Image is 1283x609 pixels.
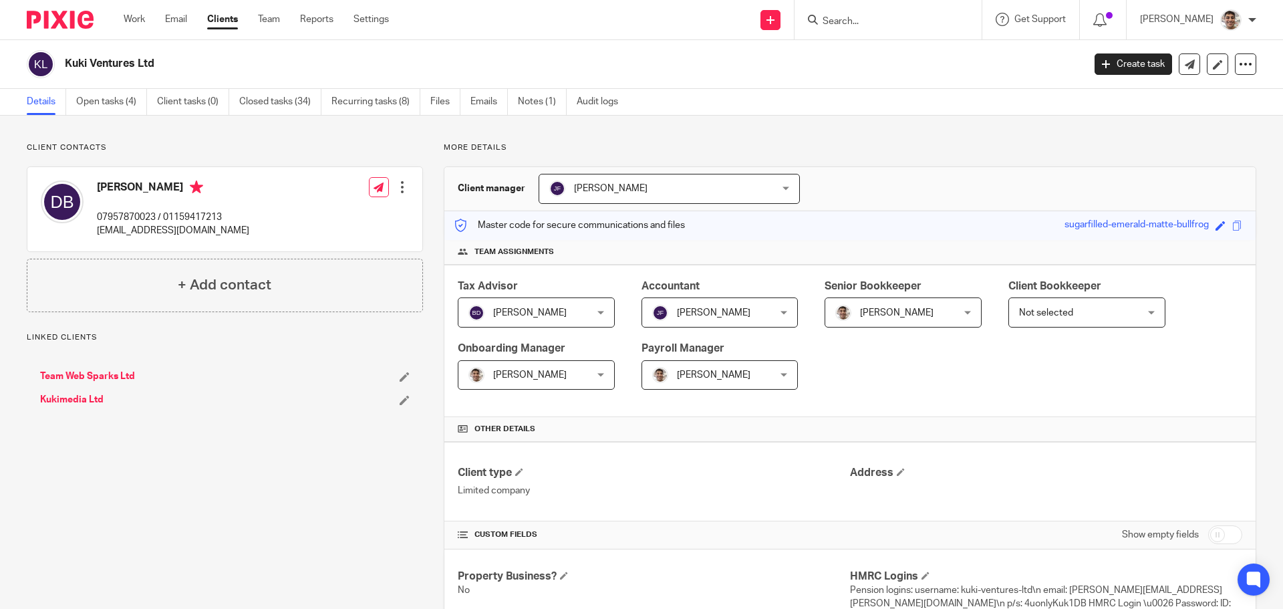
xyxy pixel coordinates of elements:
[444,142,1256,153] p: More details
[41,180,84,223] img: svg%3E
[493,370,567,380] span: [PERSON_NAME]
[458,529,850,540] h4: CUSTOM FIELDS
[178,275,271,295] h4: + Add contact
[1008,281,1101,291] span: Client Bookkeeper
[97,211,249,224] p: 07957870023 / 01159417213
[430,89,460,115] a: Files
[124,13,145,26] a: Work
[97,180,249,197] h4: [PERSON_NAME]
[468,305,484,321] img: svg%3E
[353,13,389,26] a: Settings
[470,89,508,115] a: Emails
[474,247,554,257] span: Team assignments
[677,308,750,318] span: [PERSON_NAME]
[850,466,1242,480] h4: Address
[65,57,873,71] h2: Kuki Ventures Ltd
[207,13,238,26] a: Clients
[27,332,423,343] p: Linked clients
[165,13,187,26] a: Email
[27,142,423,153] p: Client contacts
[1140,13,1214,26] p: [PERSON_NAME]
[641,343,724,354] span: Payroll Manager
[825,281,921,291] span: Senior Bookkeeper
[474,424,535,435] span: Other details
[1019,308,1073,318] span: Not selected
[1220,9,1242,31] img: PXL_20240409_141816916.jpg
[577,89,628,115] a: Audit logs
[97,224,249,237] p: [EMAIL_ADDRESS][DOMAIN_NAME]
[458,484,850,497] p: Limited company
[860,308,934,318] span: [PERSON_NAME]
[458,570,850,584] h4: Property Business?
[1064,218,1209,233] div: sugarfilled-emerald-matte-bullfrog
[300,13,333,26] a: Reports
[27,11,94,29] img: Pixie
[40,393,104,406] a: Kukimedia Ltd
[331,89,420,115] a: Recurring tasks (8)
[821,16,942,28] input: Search
[157,89,229,115] a: Client tasks (0)
[458,586,470,595] span: No
[190,180,203,194] i: Primary
[1122,528,1199,541] label: Show empty fields
[1014,15,1066,24] span: Get Support
[641,281,700,291] span: Accountant
[458,182,525,195] h3: Client manager
[458,281,518,291] span: Tax Advisor
[677,370,750,380] span: [PERSON_NAME]
[652,305,668,321] img: svg%3E
[835,305,851,321] img: PXL_20240409_141816916.jpg
[458,466,850,480] h4: Client type
[258,13,280,26] a: Team
[76,89,147,115] a: Open tasks (4)
[493,308,567,318] span: [PERSON_NAME]
[850,570,1242,584] h4: HMRC Logins
[468,367,484,383] img: PXL_20240409_141816916.jpg
[574,184,648,193] span: [PERSON_NAME]
[27,50,55,78] img: svg%3E
[239,89,321,115] a: Closed tasks (34)
[454,219,685,232] p: Master code for secure communications and files
[27,89,66,115] a: Details
[518,89,567,115] a: Notes (1)
[40,370,135,383] a: Team Web Sparks Ltd
[1095,53,1172,75] a: Create task
[652,367,668,383] img: PXL_20240409_141816916.jpg
[549,180,565,197] img: svg%3E
[458,343,565,354] span: Onboarding Manager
